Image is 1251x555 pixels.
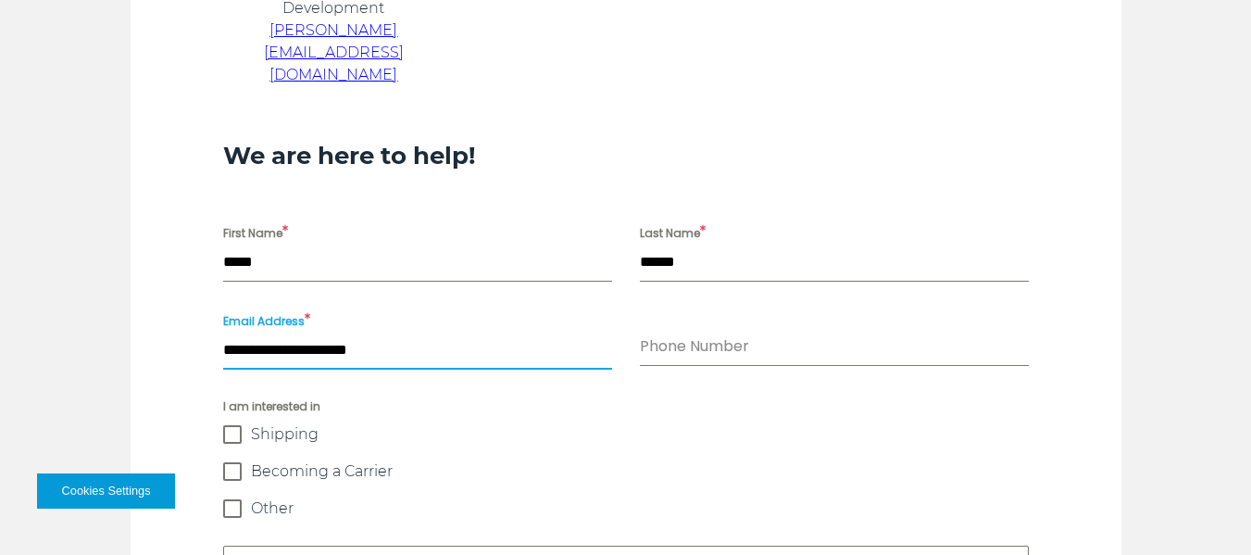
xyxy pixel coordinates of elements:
[251,425,319,444] span: Shipping
[251,499,294,518] span: Other
[223,397,1029,416] span: I am interested in
[223,499,1029,518] label: Other
[223,425,1029,444] label: Shipping
[223,140,1029,171] h3: We are here to help!
[37,473,175,509] button: Cookies Settings
[223,462,1029,481] label: Becoming a Carrier
[251,462,393,481] span: Becoming a Carrier
[264,21,404,83] a: [PERSON_NAME][EMAIL_ADDRESS][DOMAIN_NAME]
